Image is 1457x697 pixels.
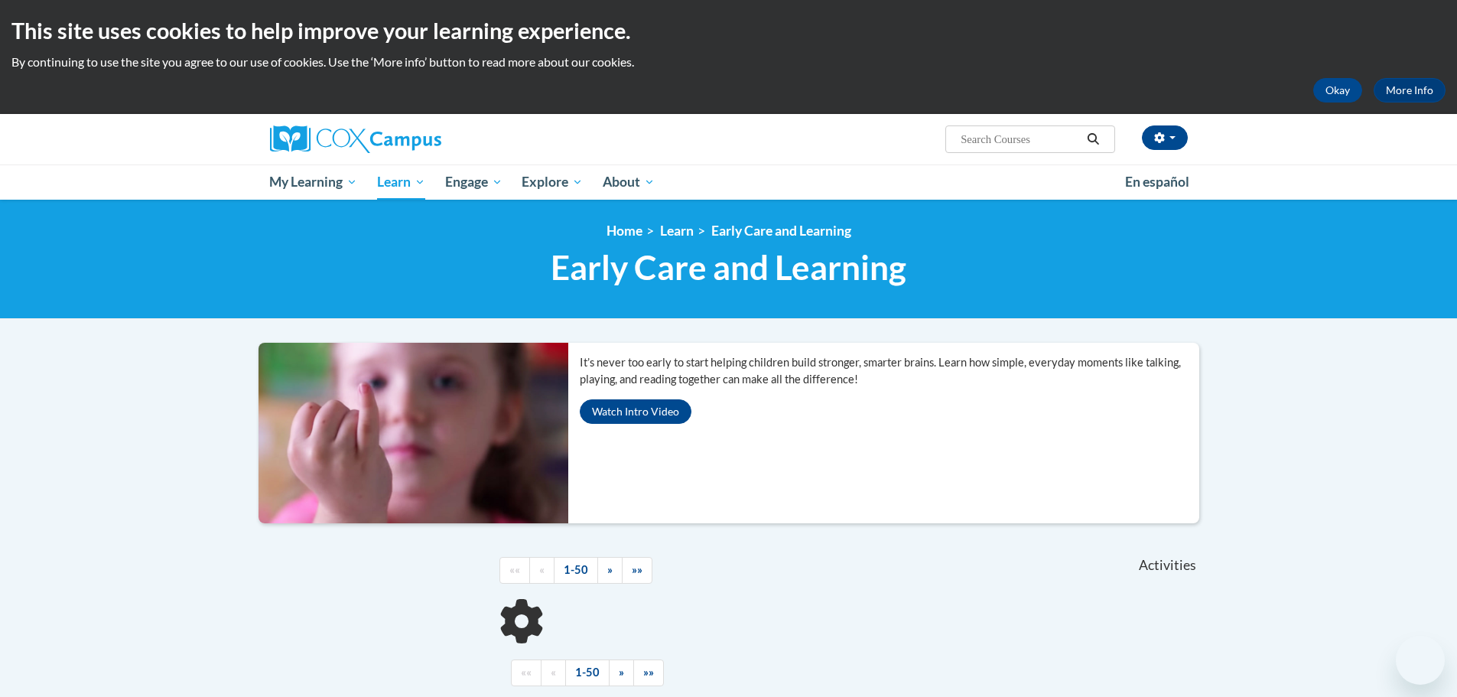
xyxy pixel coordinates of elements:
span: » [607,563,613,576]
span: Early Care and Learning [551,247,906,288]
a: End [633,660,664,686]
a: My Learning [260,164,368,200]
a: Previous [529,557,555,584]
a: Home [607,223,642,239]
iframe: Button to launch messaging window [1396,636,1445,685]
div: Main menu [247,164,1211,200]
a: Early Care and Learning [711,223,851,239]
span: »» [643,666,654,679]
span: Learn [377,173,425,191]
button: Watch Intro Video [580,399,691,424]
button: Okay [1313,78,1362,103]
span: » [619,666,624,679]
a: Next [609,660,634,686]
a: More Info [1374,78,1446,103]
a: End [622,557,652,584]
p: By continuing to use the site you agree to our use of cookies. Use the ‘More info’ button to read... [11,54,1446,70]
span: « [551,666,556,679]
span: About [603,173,655,191]
span: « [539,563,545,576]
a: 1-50 [554,557,598,584]
button: Search [1081,130,1104,148]
span: Activities [1139,557,1196,574]
a: Cox Campus [270,125,561,153]
span: My Learning [269,173,357,191]
img: Cox Campus [270,125,441,153]
span: Explore [522,173,583,191]
p: It’s never too early to start helping children build stronger, smarter brains. Learn how simple, ... [580,354,1199,388]
a: Learn [367,164,435,200]
a: Next [597,557,623,584]
span: Engage [445,173,502,191]
a: Begining [511,660,541,686]
a: About [593,164,665,200]
a: Engage [435,164,512,200]
span: «« [509,563,520,576]
a: Begining [499,557,530,584]
input: Search Courses [959,130,1081,148]
a: En español [1115,166,1199,198]
button: Account Settings [1142,125,1188,150]
a: 1-50 [565,660,610,686]
span: »» [632,563,642,576]
a: Explore [512,164,593,200]
a: Previous [541,660,566,686]
h2: This site uses cookies to help improve your learning experience. [11,15,1446,46]
span: En español [1125,174,1189,190]
a: Learn [660,223,694,239]
span: «« [521,666,532,679]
